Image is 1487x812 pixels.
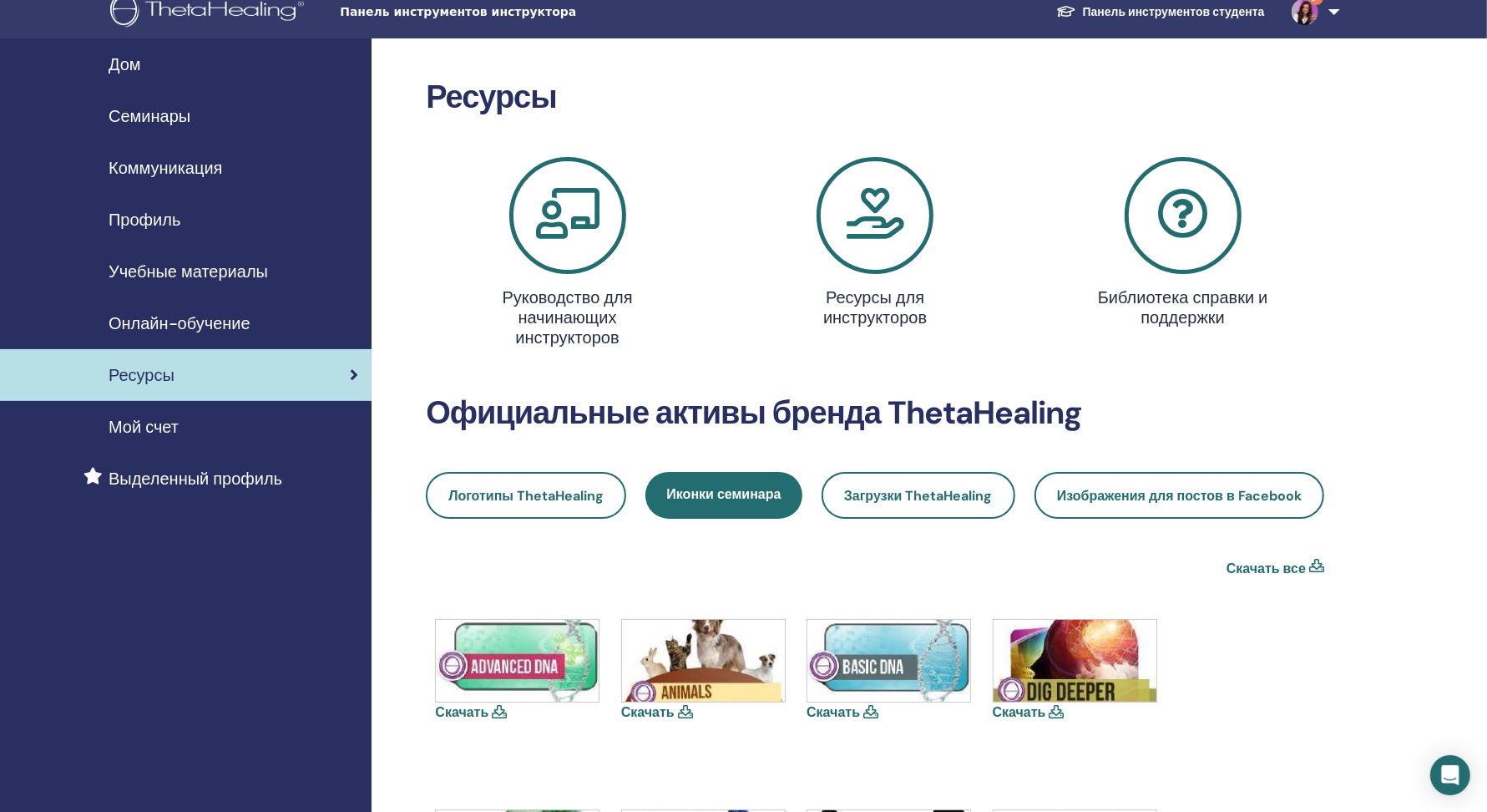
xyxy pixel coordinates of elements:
[645,472,802,519] a: Иконки семинара
[1056,4,1076,18] img: graduation-cap-white.svg
[622,620,785,702] img: animal.jpg
[503,287,633,348] font: Руководство для начинающих инструкторов
[109,364,174,386] font: Ресурсы
[109,157,222,179] font: Коммуникация
[731,157,1019,334] a: Ресурсы для инструкторов
[436,620,599,702] img: advanced.jpg
[1034,472,1324,519] a: Изображения для постов в Facebook
[109,209,180,231] font: Профиль
[426,76,557,118] font: Ресурсы
[822,472,1015,519] a: Загрузки ThetaHealing
[109,468,282,490] font: Выделенный профиль
[109,53,141,75] font: Дом
[807,620,970,702] img: basic.jpg
[994,620,1156,702] img: dig-deeper.jpg
[993,703,1046,721] a: Скачать
[1057,487,1302,505] font: Изображения для постов в Facebook
[340,5,576,18] font: Панель инструментов инструктора
[109,261,268,282] font: Учебные материалы
[109,105,190,127] font: Семинары
[423,157,711,354] a: Руководство для начинающих инструкторов
[1083,4,1265,19] font: Панель инструментов студента
[1227,560,1306,577] font: Скачать все
[1039,157,1327,334] a: Библиотека справки и поддержки
[666,485,781,503] font: Иконки семинара
[448,487,604,505] font: Логотипы ThetaHealing
[109,416,179,438] font: Мой счет
[426,472,626,519] a: Логотипы ThetaHealing
[435,703,488,721] a: Скачать
[807,703,860,721] a: Скачать
[1430,755,1470,795] div: Open Intercom Messenger
[823,287,927,328] font: Ресурсы для инструкторов
[621,703,675,721] a: Скачать
[1227,559,1306,579] a: Скачать все
[426,392,1082,434] font: Официальные активы бренда ThetaHealing
[109,312,250,334] font: Онлайн-обучение
[844,487,993,505] font: Загрузки ThetaHealing
[1098,287,1268,328] font: Библиотека справки и поддержки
